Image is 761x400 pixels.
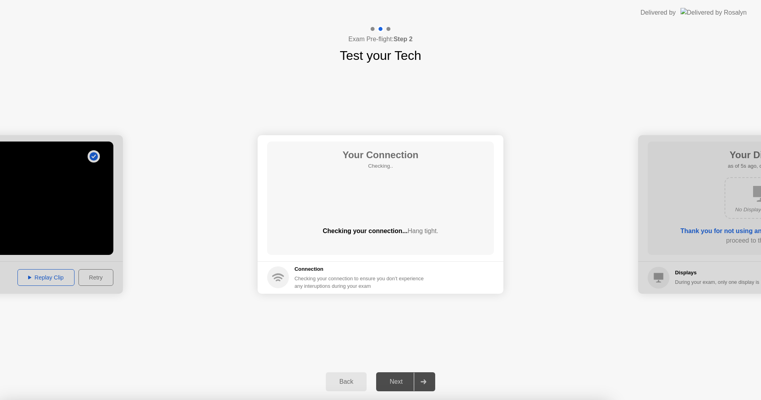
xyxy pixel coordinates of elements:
[294,265,428,273] h5: Connection
[394,36,413,42] b: Step 2
[294,275,428,290] div: Checking your connection to ensure you don’t experience any interuptions during your exam
[681,8,747,17] img: Delivered by Rosalyn
[348,34,413,44] h4: Exam Pre-flight:
[340,46,421,65] h1: Test your Tech
[342,148,419,162] h1: Your Connection
[267,226,494,236] div: Checking your connection...
[328,378,364,385] div: Back
[407,228,438,234] span: Hang tight.
[379,378,414,385] div: Next
[342,162,419,170] h5: Checking..
[641,8,676,17] div: Delivered by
